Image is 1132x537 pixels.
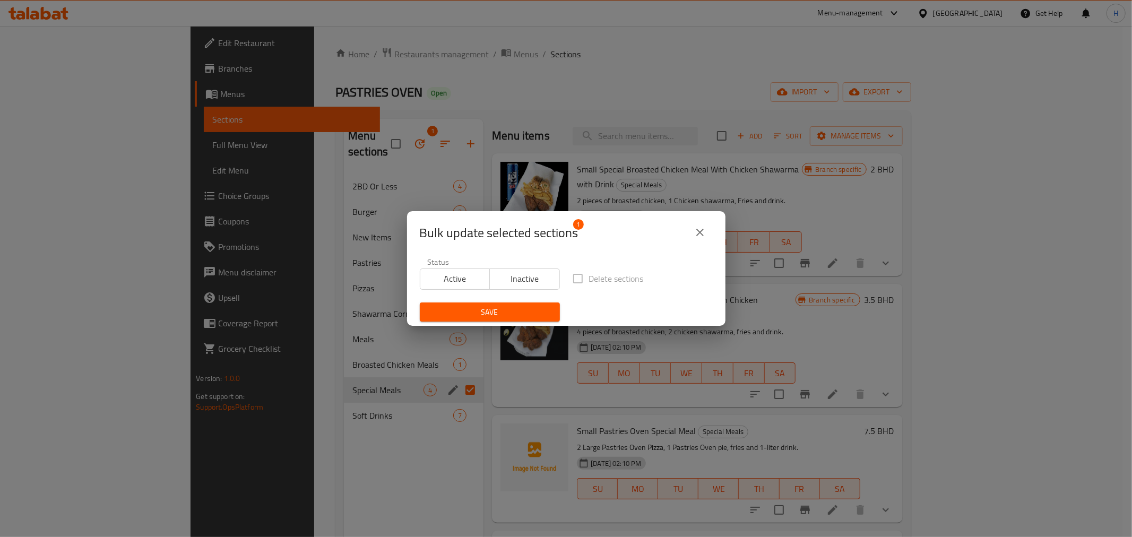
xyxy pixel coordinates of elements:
span: 1 [573,219,584,230]
span: Inactive [494,271,556,287]
button: Save [420,302,560,322]
button: close [687,220,713,245]
span: Delete sections [589,272,644,285]
button: Inactive [489,268,560,290]
span: Save [428,306,551,319]
span: Selected section count [420,224,578,241]
span: Active [425,271,486,287]
button: Active [420,268,490,290]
